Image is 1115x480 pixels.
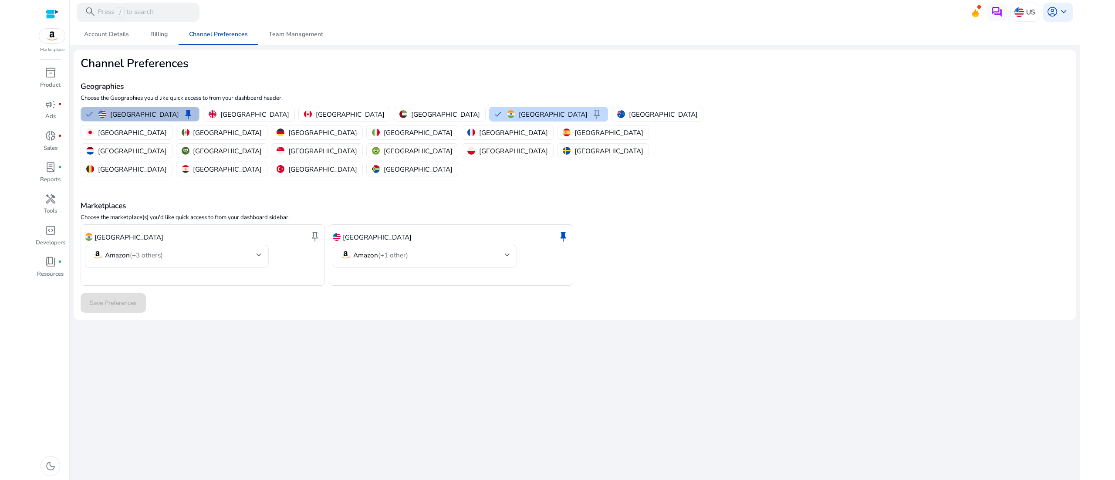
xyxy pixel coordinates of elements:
a: inventory_2Product [35,65,66,97]
p: [GEOGRAPHIC_DATA] [98,146,167,155]
img: mx.svg [182,128,189,136]
span: Billing [150,31,168,37]
p: Developers [36,239,65,247]
p: Product [40,81,61,90]
p: [GEOGRAPHIC_DATA] [479,146,548,155]
p: [GEOGRAPHIC_DATA] [220,110,289,119]
p: Choose the marketplace(s) you'd like quick access to from your dashboard sidebar. [81,213,1069,222]
span: donut_small [45,130,56,142]
p: Reports [40,176,61,184]
span: (+3 others) [130,250,163,260]
h4: Geographies [81,82,740,91]
p: Amazon [105,251,163,259]
p: [GEOGRAPHIC_DATA] [384,165,453,174]
span: keep [309,231,321,242]
p: Sales [44,144,57,153]
img: tr.svg [277,165,284,173]
p: [GEOGRAPHIC_DATA] [95,232,163,242]
p: [GEOGRAPHIC_DATA] [574,128,643,137]
span: book_4 [45,256,56,267]
p: [GEOGRAPHIC_DATA] [193,165,262,174]
p: [GEOGRAPHIC_DATA] [316,110,385,119]
p: [GEOGRAPHIC_DATA] [479,128,548,137]
p: [GEOGRAPHIC_DATA] [110,110,179,119]
img: fr.svg [467,128,475,136]
span: keep [591,108,602,120]
span: dark_mode [45,460,56,472]
span: (+1 other) [378,250,408,260]
p: [GEOGRAPHIC_DATA] [288,128,357,137]
a: donut_smallfiber_manual_recordSales [35,128,66,160]
a: handymanTools [35,191,66,223]
img: nl.svg [86,147,94,155]
img: in.svg [507,110,515,118]
a: lab_profilefiber_manual_recordReports [35,160,66,191]
span: Account Details [84,31,129,37]
span: account_circle [1047,6,1058,17]
span: lab_profile [45,162,56,173]
p: [GEOGRAPHIC_DATA] [288,146,357,155]
p: [GEOGRAPHIC_DATA] [411,110,480,119]
p: Amazon [353,251,408,259]
img: jp.svg [86,128,94,136]
p: [GEOGRAPHIC_DATA] [193,128,262,137]
img: amazon.svg [39,29,65,43]
img: za.svg [372,165,380,173]
span: fiber_manual_record [58,102,62,106]
img: amazon.svg [340,249,351,260]
img: amazon.svg [92,249,103,260]
img: us.svg [98,110,106,118]
p: [GEOGRAPHIC_DATA] [288,165,357,174]
a: campaignfiber_manual_recordAds [35,97,66,128]
span: fiber_manual_record [58,134,62,138]
p: Tools [44,207,57,216]
img: pl.svg [467,147,475,155]
p: Marketplace [40,47,64,53]
p: Choose the Geographies you'd like quick access to from your dashboard header. [81,94,740,103]
h2: Channel Preferences [81,57,740,71]
p: Resources [37,270,64,279]
p: US [1026,4,1035,20]
span: Team Management [269,31,323,37]
img: au.svg [617,110,625,118]
p: [GEOGRAPHIC_DATA] [519,110,588,119]
span: handyman [45,193,56,205]
img: be.svg [86,165,94,173]
span: inventory_2 [45,67,56,78]
img: uk.svg [209,110,216,118]
span: Channel Preferences [189,31,248,37]
img: de.svg [277,128,284,136]
img: sg.svg [277,147,284,155]
img: in.svg [85,233,93,241]
p: [GEOGRAPHIC_DATA] [384,128,453,137]
h4: Marketplaces [81,201,1069,210]
span: keep [182,108,194,120]
span: code_blocks [45,225,56,236]
a: book_4fiber_manual_recordResources [35,254,66,286]
p: [GEOGRAPHIC_DATA] [193,146,262,155]
img: us.svg [1014,7,1024,17]
span: keep [557,231,569,242]
span: search [84,6,96,17]
img: ca.svg [304,110,312,118]
p: Ads [45,112,56,121]
p: Press to search [98,7,154,17]
p: [GEOGRAPHIC_DATA] [98,128,167,137]
span: fiber_manual_record [58,166,62,169]
img: br.svg [372,147,380,155]
span: / [116,7,124,17]
a: code_blocksDevelopers [35,223,66,254]
img: eg.svg [182,165,189,173]
span: campaign [45,99,56,110]
p: [GEOGRAPHIC_DATA] [343,232,412,242]
img: it.svg [372,128,380,136]
p: [GEOGRAPHIC_DATA] [574,146,643,155]
p: [GEOGRAPHIC_DATA] [98,165,167,174]
img: sa.svg [182,147,189,155]
span: keyboard_arrow_down [1058,6,1069,17]
img: es.svg [563,128,571,136]
p: [GEOGRAPHIC_DATA] [384,146,453,155]
span: fiber_manual_record [58,260,62,264]
img: ae.svg [399,110,407,118]
img: se.svg [563,147,571,155]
